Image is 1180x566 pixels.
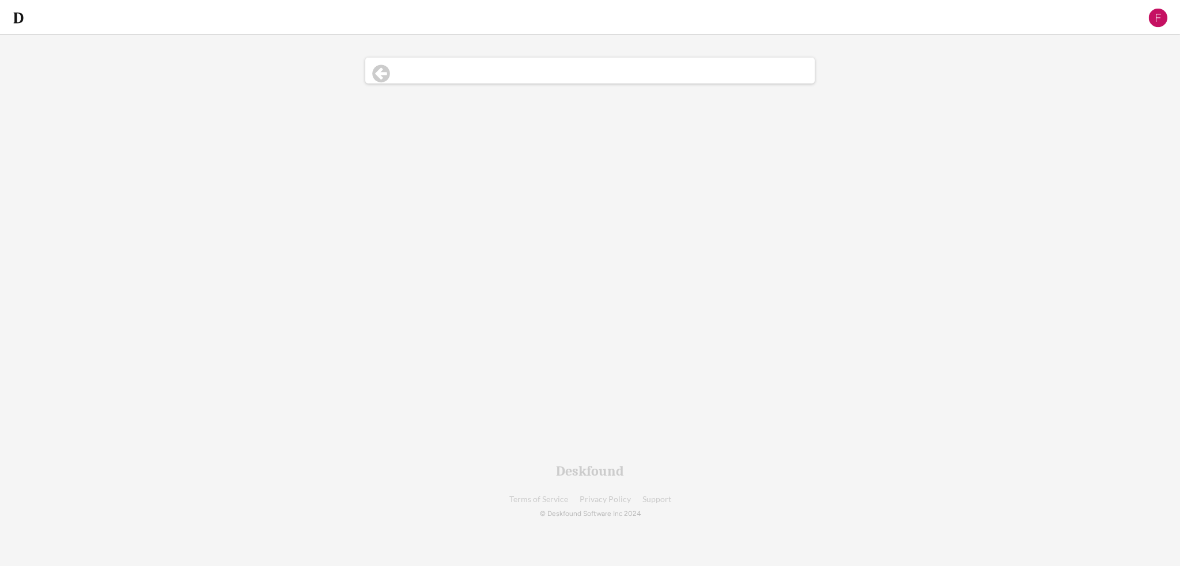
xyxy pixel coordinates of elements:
[1148,7,1168,28] img: F.png
[12,11,25,25] img: d-whitebg.png
[509,495,568,504] a: Terms of Service
[642,495,671,504] a: Support
[580,495,631,504] a: Privacy Policy
[556,464,624,478] div: Deskfound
